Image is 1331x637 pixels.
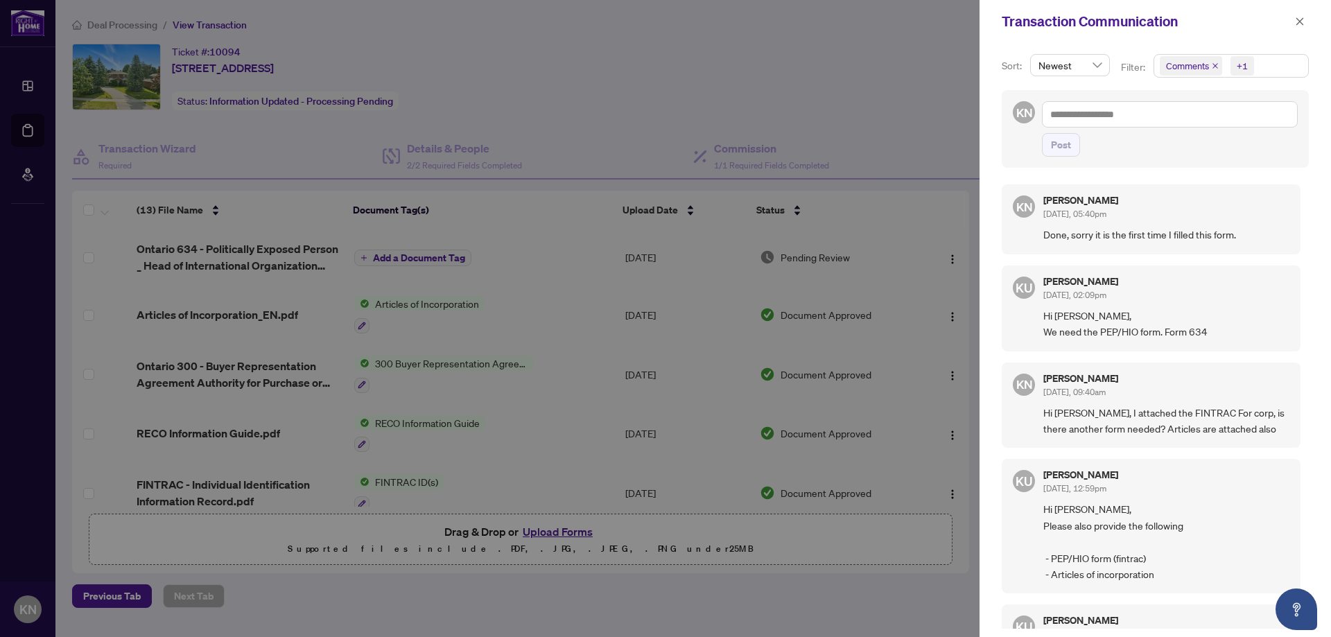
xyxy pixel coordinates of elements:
[1237,59,1248,73] div: +1
[1043,501,1289,582] span: Hi [PERSON_NAME], Please also provide the following - PEP/HIO form (fintrac) - Articles of incorp...
[1043,195,1118,205] h5: [PERSON_NAME]
[1043,483,1106,494] span: [DATE], 12:59pm
[1002,58,1025,73] p: Sort:
[1043,209,1106,219] span: [DATE], 05:40pm
[1160,56,1222,76] span: Comments
[1043,374,1118,383] h5: [PERSON_NAME]
[1016,103,1032,122] span: KN
[1043,387,1106,397] span: [DATE], 09:40am
[1042,133,1080,157] button: Post
[1043,308,1289,340] span: Hi [PERSON_NAME], We need the PEP/HIO form. Form 634
[1016,278,1032,297] span: KU
[1016,375,1032,394] span: KN
[1212,62,1219,69] span: close
[1295,17,1305,26] span: close
[1121,60,1147,75] p: Filter:
[1043,227,1289,243] span: Done, sorry it is the first time I filled this form.
[1002,11,1291,32] div: Transaction Communication
[1276,588,1317,630] button: Open asap
[1043,277,1118,286] h5: [PERSON_NAME]
[1043,470,1118,480] h5: [PERSON_NAME]
[1038,55,1102,76] span: Newest
[1166,59,1209,73] span: Comments
[1043,405,1289,437] span: Hi [PERSON_NAME], I attached the FINTRAC For corp, is there another form needed? Articles are att...
[1016,471,1032,491] span: KU
[1043,616,1118,625] h5: [PERSON_NAME]
[1043,290,1106,300] span: [DATE], 02:09pm
[1016,198,1032,216] span: KN
[1016,617,1032,636] span: KU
